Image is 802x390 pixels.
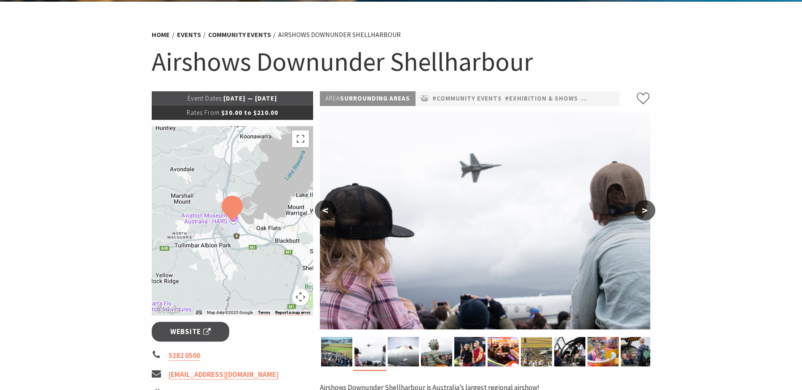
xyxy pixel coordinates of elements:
span: Website [170,326,211,337]
p: $30.00 to $210.00 [152,106,314,120]
a: Website [152,322,230,342]
img: Grandstand crowd enjoying the close view of the display and mountains [321,337,352,366]
a: #Exhibition & Shows [505,93,578,104]
a: Open this area in Google Maps (opens a new window) [154,305,182,316]
img: Plane flying in distance between two children [320,112,650,329]
span: Map data ©2025 Google [207,310,253,315]
a: Terms (opens in new tab) [258,310,270,315]
p: Surrounding Areas [320,91,416,106]
p: [DATE] — [DATE] [152,91,314,106]
span: Event Dates: [188,94,223,102]
a: #Food & Wine [581,93,628,104]
span: Rates From: [187,109,221,117]
img: Plane flying in distance between two children [354,337,386,366]
img: Children engaging and sitting in the planes [621,337,652,366]
li: Airshows Downunder Shellharbour [278,29,401,40]
a: Report a map error [275,310,311,315]
h1: Airshows Downunder Shellharbour [152,45,651,79]
img: STEM Program - Students sitting in a helicopter [554,337,585,366]
img: Child sitting in the cockpit of a Royal Australian Air Force plane [388,337,419,366]
button: Toggle fullscreen view [292,130,309,147]
button: Keyboard shortcuts [196,310,202,316]
button: < [315,200,336,220]
img: Google [154,305,182,316]
a: #Community Events [432,93,502,104]
img: Child enjoying the dodgem cars at the carnival component of the event [488,337,519,366]
img: Crowds up close to the static planes [521,337,552,366]
span: Area [325,94,340,102]
a: Community Events [208,30,271,39]
a: Events [177,30,201,39]
img: Children sitting in the Teacup ride - Carnival component of the Airshow [587,337,619,366]
a: [EMAIL_ADDRESS][DOMAIN_NAME] [169,370,279,379]
button: Map camera controls [292,289,309,305]
a: 5282 0500 [169,351,200,361]
img: Child enjoying the flying display with height advantage [421,337,452,366]
img: Crowd enjoying the flying display [454,337,485,366]
a: Home [152,30,170,39]
button: > [634,200,655,220]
